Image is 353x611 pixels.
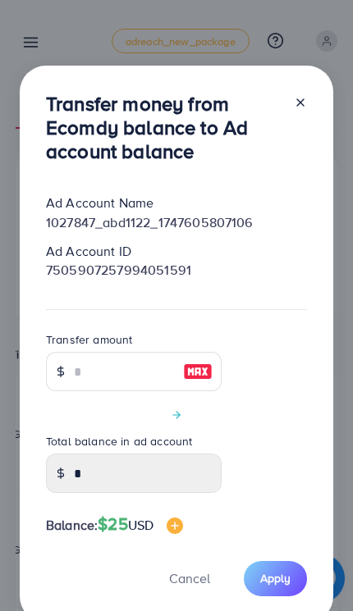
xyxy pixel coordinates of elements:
span: Apply [260,570,291,586]
h4: $25 [98,514,183,535]
button: Apply [244,561,307,596]
label: Transfer amount [46,331,132,348]
img: image [183,362,213,381]
div: Ad Account ID [33,242,320,261]
img: image [167,518,183,534]
label: Total balance in ad account [46,433,192,449]
div: Ad Account Name [33,194,320,212]
span: USD [128,516,154,534]
div: 7505907257994051591 [33,261,320,280]
button: Cancel [149,561,231,596]
div: 1027847_abd1122_1747605807106 [33,213,320,232]
span: Cancel [169,569,210,587]
h3: Transfer money from Ecomdy balance to Ad account balance [46,92,281,162]
span: Balance: [46,516,98,535]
